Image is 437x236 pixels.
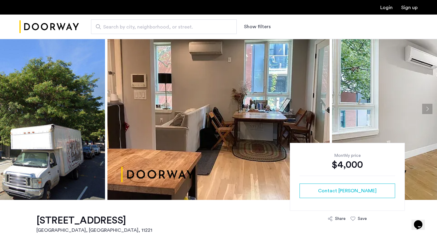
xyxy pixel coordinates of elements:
button: button [300,184,395,198]
img: apartment [107,18,330,200]
h1: [STREET_ADDRESS] [36,214,152,227]
button: Show or hide filters [244,23,271,30]
input: Apartment Search [91,19,237,34]
iframe: chat widget [412,212,431,230]
button: Previous apartment [5,104,15,114]
div: Share [335,216,346,222]
a: Registration [401,5,418,10]
span: Search by city, neighborhood, or street. [103,23,220,31]
div: Monthly price [300,153,395,159]
h2: [GEOGRAPHIC_DATA], [GEOGRAPHIC_DATA] , 11221 [36,227,152,234]
span: Contact [PERSON_NAME] [318,187,377,194]
div: $4,000 [300,159,395,171]
img: logo [19,15,79,38]
button: Next apartment [422,104,432,114]
a: Cazamio Logo [19,15,79,38]
a: Login [380,5,393,10]
a: [STREET_ADDRESS][GEOGRAPHIC_DATA], [GEOGRAPHIC_DATA], 11221 [36,214,152,234]
div: Save [358,216,367,222]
